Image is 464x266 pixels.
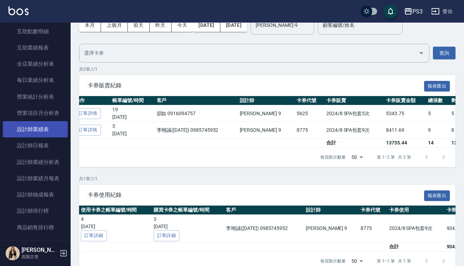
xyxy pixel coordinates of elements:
p: [DATE] [154,223,223,230]
a: 訂單詳情 [75,125,101,136]
button: [DATE] [193,19,220,32]
th: 使用卡券之帳單編號/時間 [79,206,152,215]
p: 共 1 筆, 1 / 1 [79,176,456,182]
p: [DATE] [81,223,150,230]
button: save [383,4,398,18]
input: 選擇卡券 [82,47,416,59]
button: 查詢 [433,47,456,60]
th: 卡券販賣 [325,96,384,105]
p: 每頁顯示數量 [320,258,346,264]
p: 每頁顯示數量 [320,154,346,160]
th: 操作 [73,96,111,105]
button: 登出 [428,5,456,18]
td: 3 [152,215,225,242]
td: 14 [426,138,450,148]
h5: [PERSON_NAME] [22,247,58,254]
button: 報表匯出 [424,81,450,92]
td: 3 [111,122,155,138]
button: PS3 [401,4,426,19]
button: 昨天 [150,19,172,32]
th: 總張數 [426,96,450,105]
a: 全店業績分析表 [3,56,68,72]
p: 第 1–2 筆 共 2 筆 [377,154,411,160]
a: 商品銷售排行榜 [3,219,68,236]
th: 帳單編號/時間 [111,96,155,105]
a: 訂單詳細 [81,230,107,241]
button: 今天 [172,19,193,32]
td: 5625 [295,105,325,122]
span: 卡券使用紀錄 [88,191,424,199]
a: 報表匯出 [424,192,450,199]
a: 互助點數明細 [3,23,68,40]
td: [PERSON_NAME] 9 [238,105,295,122]
td: 合計 [325,138,384,148]
button: 本月 [79,19,101,32]
td: 李翊誠([DATE]) 0985745952 [224,215,304,242]
a: 訂單詳細 [154,230,180,241]
td: 2024/8 SPA包套9次 [387,215,445,242]
td: 19 [111,105,155,122]
a: 每日業績分析表 [3,72,68,88]
img: Person [6,246,20,260]
th: 卡券使用 [387,206,445,215]
td: 5343.75 [384,105,426,122]
div: 50 [349,148,365,167]
p: 高階主管 [22,254,58,260]
a: 設計師業績分析表 [3,154,68,170]
a: 設計師排行榜 [3,203,68,219]
th: 客戶 [155,96,238,105]
th: 卡券販賣金額 [384,96,426,105]
div: PS3 [412,7,423,16]
td: 8411.69 [384,122,426,138]
td: 韻如 0916094757 [155,105,238,122]
button: Open [416,47,427,59]
th: 卡券代號 [295,96,325,105]
a: 商品消耗明細 [3,236,68,252]
td: [PERSON_NAME] 9 [304,215,359,242]
button: 上個月 [101,19,128,32]
td: 2024/8 SPA包套5次 [325,105,384,122]
p: [DATE] [112,130,153,137]
th: 設計師 [304,206,359,215]
a: 營業統計分析表 [3,89,68,105]
a: 設計師日報表 [3,137,68,154]
a: 設計師業績表 [3,121,68,137]
th: 設計師 [238,96,295,105]
th: 客戶 [224,206,304,215]
p: 共 2 筆, 1 / 1 [79,66,456,72]
a: 報表匯出 [424,82,450,89]
td: 4 [79,215,152,242]
a: 設計師業績月報表 [3,170,68,187]
a: 設計師抽成報表 [3,187,68,203]
span: 卡券販賣紀錄 [88,82,424,89]
button: 報表匯出 [424,190,450,201]
a: 訂單詳情 [75,108,101,119]
p: 第 1–1 筆 共 1 筆 [377,258,411,264]
td: 13755.44 [384,138,426,148]
a: 營業項目月分析表 [3,105,68,121]
img: Logo [8,6,29,15]
td: [PERSON_NAME] 9 [238,122,295,138]
td: 合計 [387,242,445,252]
button: 前天 [128,19,150,32]
a: 互助業績報表 [3,40,68,56]
td: 5 [426,105,450,122]
th: 購買卡券之帳單編號/時間 [152,206,225,215]
td: 9 [426,122,450,138]
th: 卡券代號 [359,206,387,215]
td: 8775 [359,215,387,242]
td: 8775 [295,122,325,138]
button: [DATE] [220,19,247,32]
p: [DATE] [112,113,153,121]
td: 2024/8 SPA包套9次 [325,122,384,138]
td: 李翊誠([DATE]) 0985745952 [155,122,238,138]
